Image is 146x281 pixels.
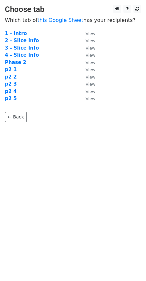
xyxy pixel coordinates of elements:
[86,96,95,101] small: View
[86,75,95,80] small: View
[86,31,95,36] small: View
[5,96,17,101] a: p2 5
[86,60,95,65] small: View
[79,89,95,94] a: View
[79,67,95,72] a: View
[5,81,17,87] a: p2 3
[86,82,95,87] small: View
[86,89,95,94] small: View
[79,52,95,58] a: View
[86,38,95,43] small: View
[79,96,95,101] a: View
[86,53,95,58] small: View
[5,5,141,14] h3: Choose tab
[5,38,39,43] a: 2 - Slice Info
[5,89,17,94] a: p2 4
[79,31,95,36] a: View
[79,38,95,43] a: View
[5,67,17,72] a: p2 1
[5,17,141,23] p: Which tab of has your recipients?
[5,52,39,58] a: 4 - Slice Info
[5,74,17,80] a: p2 2
[37,17,83,23] a: this Google Sheet
[5,112,27,122] a: ← Back
[86,46,95,51] small: View
[79,81,95,87] a: View
[5,31,27,36] a: 1 - Intro
[86,67,95,72] small: View
[79,45,95,51] a: View
[79,74,95,80] a: View
[5,60,26,65] a: Phase 2
[79,60,95,65] a: View
[5,45,39,51] a: 3 - Slice Info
